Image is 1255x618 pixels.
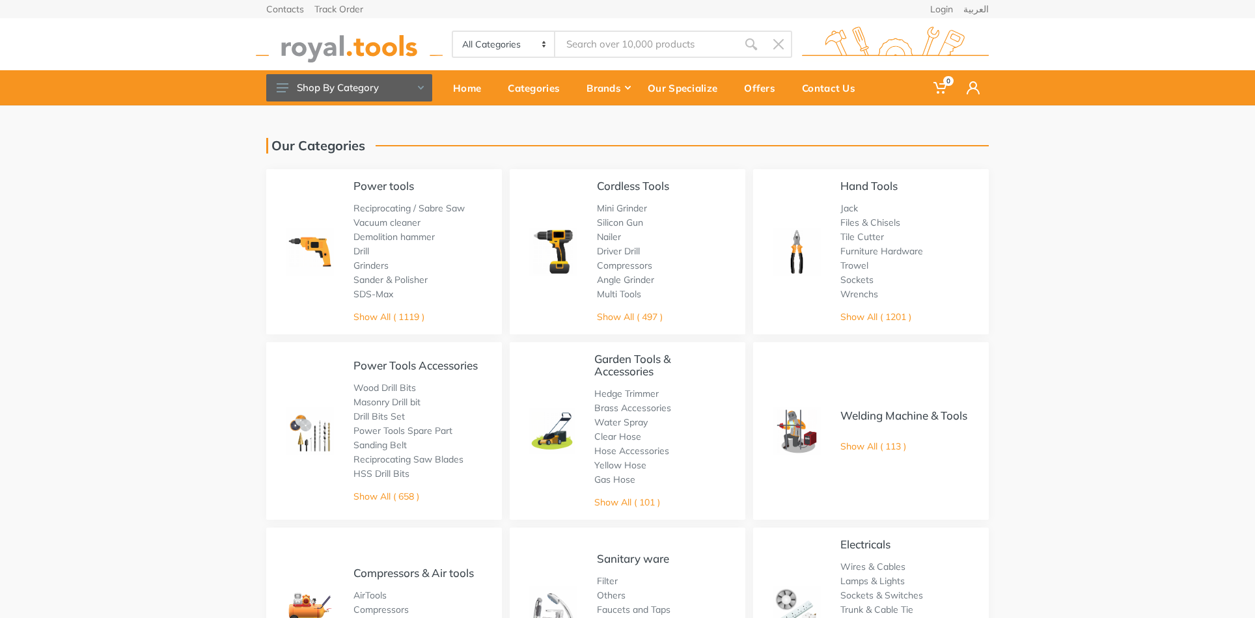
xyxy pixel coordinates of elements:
[286,407,334,455] img: Royal - Power Tools Accessories
[793,74,873,101] div: Contact Us
[597,288,641,300] a: Multi Tools
[594,388,659,399] a: Hedge Trimmer
[266,74,432,101] button: Shop By Category
[353,439,407,451] a: Sanding Belt
[963,5,989,14] a: العربية
[597,260,652,271] a: Compressors
[597,311,663,323] a: Show All ( 497 )
[555,31,738,58] input: Site search
[594,431,641,442] a: Clear Hose
[353,288,393,300] a: SDS-Max
[453,32,555,57] select: Category
[353,382,416,394] a: Wood Drill Bits
[840,440,906,452] a: Show All ( 113 )
[930,5,953,14] a: Login
[353,604,409,615] a: Compressors
[594,416,648,428] a: Water Spray
[353,453,463,465] a: Reciprocating Saw Blades
[353,274,428,286] a: Sander & Polisher
[597,604,670,615] a: Faucets and Taps
[353,589,387,601] a: AirTools
[735,70,793,105] a: Offers
[840,245,923,257] a: Furniture Hardware
[353,217,421,228] a: Vacuum cleaner
[594,496,660,508] a: Show All ( 101 )
[597,217,643,228] a: Silicon Gun
[353,490,419,502] a: Show All ( 658 )
[840,311,911,323] a: Show All ( 1201 )
[594,402,671,414] a: Brass Accessories
[840,274,874,286] a: Sockets
[840,288,878,300] a: Wrenchs
[353,260,389,271] a: Grinders
[353,566,474,580] a: Compressors & Air tools
[773,228,821,276] img: Royal - Hand Tools
[529,228,577,276] img: Royal - Cordless Tools
[499,70,577,105] a: Categories
[840,561,905,572] a: Wires & Cables
[353,410,405,422] a: Drill Bits Set
[597,202,647,214] a: Mini Grinder
[499,74,577,101] div: Categories
[266,138,365,154] h1: Our Categories
[314,5,363,14] a: Track Order
[353,425,452,437] a: Power Tools Spare Part
[577,74,639,101] div: Brands
[840,604,913,615] a: Trunk & Cable Tie
[840,537,890,551] a: Electricals
[840,217,900,228] a: Files & Chisels
[594,445,669,457] a: Hose Accessories
[597,245,640,257] a: Driver Drill
[840,409,967,422] a: Welding Machine & Tools
[286,228,334,276] img: Royal - Power tools
[597,179,669,193] a: Cordless Tools
[597,552,669,565] a: Sanitary ware
[597,589,626,601] a: Others
[444,74,499,101] div: Home
[840,202,858,214] a: Jack
[793,70,873,105] a: Contact Us
[353,311,424,323] a: Show All ( 1119 )
[735,74,793,101] div: Offers
[266,5,304,14] a: Contacts
[353,245,369,257] a: Drill
[773,407,821,455] img: Royal - Welding Machine & Tools
[840,589,923,601] a: Sockets & Switches
[840,179,898,193] a: Hand Tools
[353,179,414,193] a: Power tools
[840,260,868,271] a: Trowel
[353,231,435,243] a: Demolition hammer
[353,358,478,372] a: Power Tools Accessories
[256,27,443,62] img: royal.tools Logo
[353,202,465,214] a: Reciprocating / Sabre Saw
[597,231,621,243] a: Nailer
[594,474,635,485] a: Gas Hose
[353,468,409,479] a: HSS Drill Bits
[802,27,989,62] img: royal.tools Logo
[444,70,499,105] a: Home
[594,459,646,471] a: Yellow Hose
[597,575,618,587] a: Filter
[594,352,670,378] a: Garden Tools & Accessories
[639,70,735,105] a: Our Specialize
[353,396,421,408] a: Masonry Drill bit
[943,76,954,86] span: 0
[840,575,905,587] a: Lamps & Lights
[924,70,958,105] a: 0
[529,408,575,453] img: Royal - Garden Tools & Accessories
[639,74,735,101] div: Our Specialize
[597,274,654,286] a: Angle Grinder
[840,231,884,243] a: Tile Cutter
